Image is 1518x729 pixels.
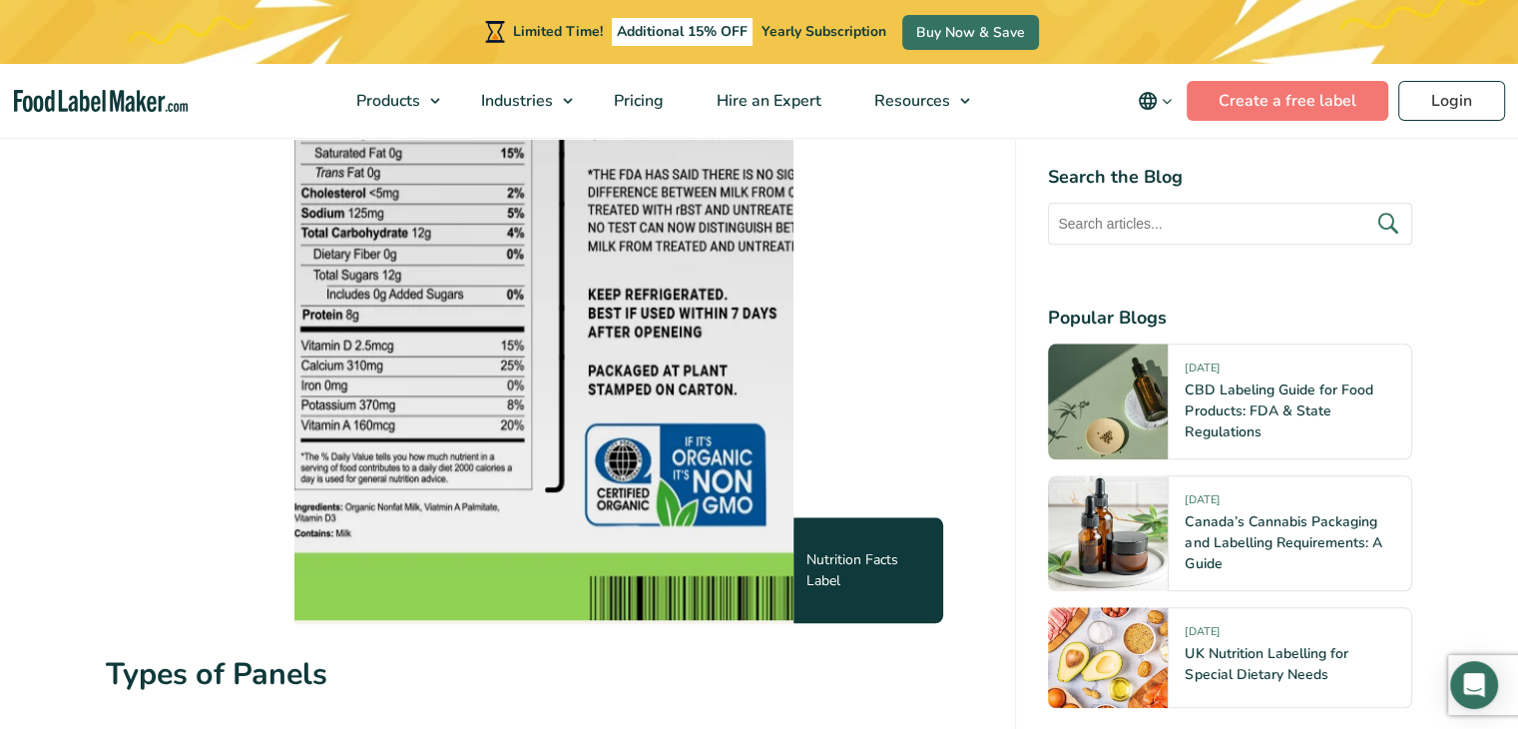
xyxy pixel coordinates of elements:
[1185,492,1219,515] span: [DATE]
[793,517,943,623] div: Nutrition Facts Label
[588,64,686,138] a: Pricing
[848,64,980,138] a: Resources
[350,90,422,112] span: Products
[513,22,603,41] span: Limited Time!
[1048,164,1412,191] h4: Search the Blog
[106,653,327,695] strong: Types of Panels
[612,18,753,46] span: Additional 15% OFF
[761,22,886,41] span: Yearly Subscription
[455,64,583,138] a: Industries
[475,90,555,112] span: Industries
[711,90,823,112] span: Hire an Expert
[1048,203,1412,245] input: Search articles...
[691,64,843,138] a: Hire an Expert
[608,90,666,112] span: Pricing
[1185,644,1347,684] a: UK Nutrition Labelling for Special Dietary Needs
[1185,624,1219,647] span: [DATE]
[1048,305,1412,332] h4: Popular Blogs
[1185,512,1381,573] a: Canada’s Cannabis Packaging and Labelling Requirements: A Guide
[1398,81,1505,121] a: Login
[902,15,1039,50] a: Buy Now & Save
[1185,361,1219,383] span: [DATE]
[1450,661,1498,709] div: Open Intercom Messenger
[330,64,450,138] a: Products
[868,90,952,112] span: Resources
[1187,81,1388,121] a: Create a free label
[1185,380,1372,441] a: CBD Labeling Guide for Food Products: FDA & State Regulations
